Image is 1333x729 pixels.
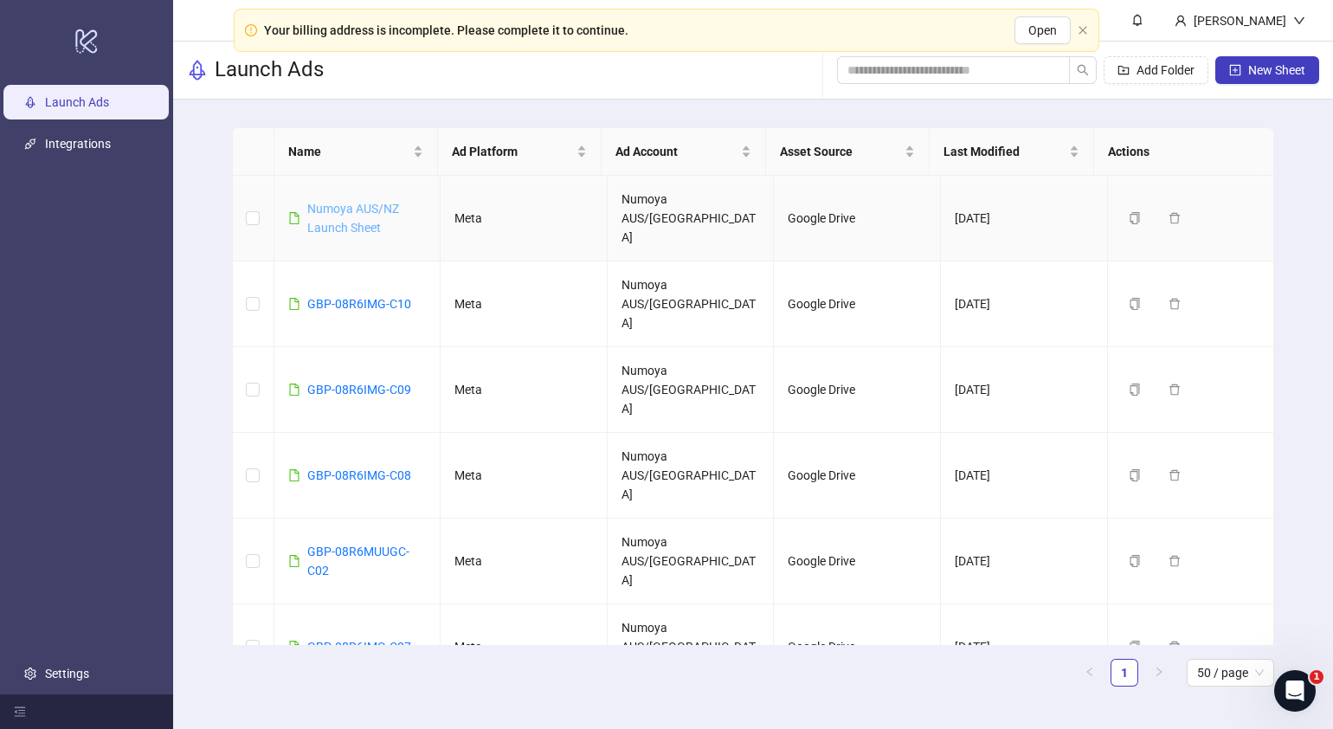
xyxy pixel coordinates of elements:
a: 1 [1111,660,1137,686]
li: Next Page [1145,659,1173,687]
a: Launch Ads [45,95,109,109]
a: GBP-08R6MUUGC-C02 [307,545,409,577]
td: Google Drive [774,347,941,433]
th: Asset Source [766,128,930,176]
span: copy [1129,298,1141,310]
a: Settings [45,667,89,681]
span: delete [1169,384,1181,396]
span: folder-add [1117,64,1130,76]
div: [PERSON_NAME] [1187,11,1293,30]
span: delete [1169,298,1181,310]
button: Open [1014,16,1071,44]
a: Numoya AUS/NZ Launch Sheet [307,202,399,235]
span: 50 / page [1197,660,1264,686]
span: close [1078,25,1088,35]
li: Previous Page [1076,659,1104,687]
th: Ad Account [602,128,765,176]
span: delete [1169,469,1181,481]
iframe: Intercom live chat [1274,670,1316,712]
span: left [1085,667,1095,677]
td: [DATE] [941,433,1108,519]
td: [DATE] [941,519,1108,604]
span: bell [1131,14,1143,26]
td: [DATE] [941,347,1108,433]
button: left [1076,659,1104,687]
td: Meta [441,519,608,604]
td: Google Drive [774,433,941,519]
span: delete [1169,641,1181,653]
button: right [1145,659,1173,687]
td: Google Drive [774,261,941,347]
span: 1 [1310,670,1323,684]
span: copy [1129,384,1141,396]
a: GBP-08R6IMG-C10 [307,297,411,311]
div: Your billing address is incomplete. Please complete it to continue. [264,21,628,40]
td: Numoya AUS/[GEOGRAPHIC_DATA] [608,261,775,347]
span: Asset Source [780,142,901,161]
span: Ad Account [615,142,737,161]
span: copy [1129,469,1141,481]
span: file [288,384,300,396]
span: search [1077,64,1089,76]
td: [DATE] [941,604,1108,690]
th: Ad Platform [438,128,602,176]
td: Numoya AUS/[GEOGRAPHIC_DATA] [608,347,775,433]
span: copy [1129,212,1141,224]
a: Integrations [45,137,111,151]
td: Meta [441,261,608,347]
td: Numoya AUS/[GEOGRAPHIC_DATA] [608,604,775,690]
span: Ad Platform [452,142,573,161]
span: file [288,212,300,224]
th: Actions [1094,128,1259,176]
td: [DATE] [941,176,1108,261]
a: GBP-08R6IMG-C08 [307,468,411,482]
div: Page Size [1187,659,1274,687]
span: right [1154,667,1164,677]
li: 1 [1111,659,1138,687]
span: Name [288,142,409,161]
span: rocket [187,60,208,81]
th: Last Modified [930,128,1093,176]
td: [DATE] [941,261,1108,347]
td: Numoya AUS/[GEOGRAPHIC_DATA] [608,433,775,519]
h3: Launch Ads [215,56,324,84]
span: file [288,469,300,481]
span: copy [1129,641,1141,653]
span: delete [1169,555,1181,567]
span: New Sheet [1248,63,1305,77]
span: Last Modified [943,142,1065,161]
td: Meta [441,433,608,519]
span: Open [1028,23,1057,37]
span: file [288,641,300,653]
span: copy [1129,555,1141,567]
span: down [1293,15,1305,27]
span: menu-fold [14,706,26,718]
span: plus-square [1229,64,1241,76]
span: user [1175,15,1187,27]
a: GBP-08R6IMG-C07 [307,640,411,654]
td: Google Drive [774,176,941,261]
button: Add Folder [1104,56,1208,84]
td: Meta [441,347,608,433]
td: Meta [441,604,608,690]
span: file [288,298,300,310]
button: New Sheet [1215,56,1319,84]
a: GBP-08R6IMG-C09 [307,383,411,397]
th: Name [274,128,438,176]
td: Google Drive [774,519,941,604]
span: delete [1169,212,1181,224]
td: Google Drive [774,604,941,690]
span: exclamation-circle [245,24,257,36]
td: Meta [441,176,608,261]
span: Add Folder [1137,63,1195,77]
button: close [1078,25,1088,36]
td: Numoya AUS/[GEOGRAPHIC_DATA] [608,176,775,261]
span: file [288,555,300,567]
td: Numoya AUS/[GEOGRAPHIC_DATA] [608,519,775,604]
